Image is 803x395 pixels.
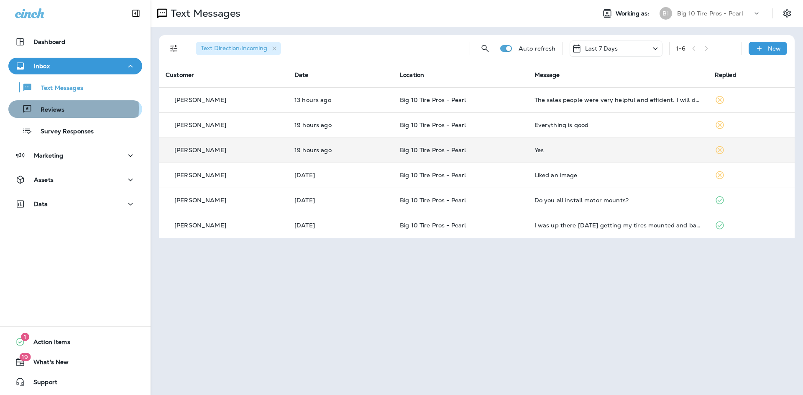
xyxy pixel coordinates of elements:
div: 1 - 6 [676,45,685,52]
div: The sales people were very helpful and efficient. I will definitely be back [534,97,701,103]
span: Support [25,379,57,389]
div: Do you all install motor mounts? [534,197,701,204]
span: What's New [25,359,69,369]
span: Big 10 Tire Pros - Pearl [400,196,466,204]
div: Yes [534,147,701,153]
p: [PERSON_NAME] [174,197,226,204]
span: Action Items [25,339,70,349]
p: Big 10 Tire Pros - Pearl [677,10,743,17]
p: Sep 9, 2025 11:09 AM [294,222,386,229]
div: Everything is good [534,122,701,128]
p: [PERSON_NAME] [174,172,226,178]
button: Filters [166,40,182,57]
p: Assets [34,176,54,183]
button: Inbox [8,58,142,74]
span: Replied [715,71,737,79]
p: Sep 9, 2025 01:23 PM [294,197,386,204]
p: Sep 11, 2025 11:39 AM [294,122,386,128]
div: B1 [660,7,672,20]
p: Text Messages [33,84,83,92]
button: Reviews [8,100,142,118]
p: Data [34,201,48,207]
span: Big 10 Tire Pros - Pearl [400,96,466,104]
button: Search Messages [477,40,494,57]
button: Support [8,374,142,390]
button: 1Action Items [8,334,142,350]
button: Dashboard [8,33,142,50]
p: Survey Responses [32,128,94,136]
span: Date [294,71,309,79]
div: Liked an image [534,172,701,178]
span: 1 [21,333,29,341]
p: Sep 9, 2025 01:24 PM [294,172,386,178]
p: Inbox [34,63,50,69]
button: 19What's New [8,354,142,370]
p: Last 7 Days [585,45,618,52]
p: Reviews [32,106,64,114]
span: Big 10 Tire Pros - Pearl [400,121,466,129]
p: [PERSON_NAME] [174,147,226,153]
div: Text Direction:Incoming [196,42,281,55]
p: Auto refresh [519,45,556,52]
span: 19 [19,353,31,361]
p: [PERSON_NAME] [174,122,226,128]
span: Customer [166,71,194,79]
p: [PERSON_NAME] [174,97,226,103]
span: Big 10 Tire Pros - Pearl [400,222,466,229]
p: Sep 11, 2025 05:01 PM [294,97,386,103]
button: Collapse Sidebar [124,5,148,22]
span: Message [534,71,560,79]
button: Marketing [8,147,142,164]
button: Survey Responses [8,122,142,140]
button: Text Messages [8,79,142,96]
div: I was up there 2 weeks ago getting my tires mounted and balanced excellent job yiu performed [534,222,701,229]
span: Text Direction : Incoming [201,44,267,52]
button: Assets [8,171,142,188]
p: [PERSON_NAME] [174,222,226,229]
span: Big 10 Tire Pros - Pearl [400,146,466,154]
span: Location [400,71,424,79]
span: Big 10 Tire Pros - Pearl [400,171,466,179]
p: Dashboard [33,38,65,45]
button: Data [8,196,142,212]
p: Text Messages [167,7,240,20]
button: Settings [780,6,795,21]
p: Sep 11, 2025 10:55 AM [294,147,386,153]
p: New [768,45,781,52]
span: Working as: [616,10,651,17]
p: Marketing [34,152,63,159]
